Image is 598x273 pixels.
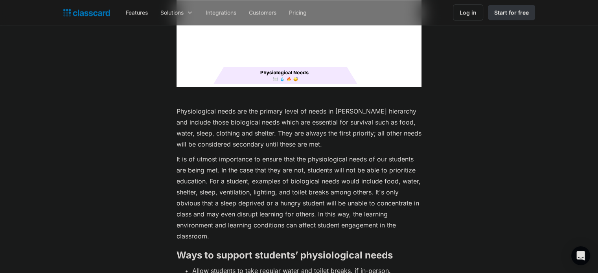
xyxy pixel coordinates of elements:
[283,4,313,21] a: Pricing
[177,249,421,261] h3: Ways to support students’ physiological needs
[154,4,199,21] div: Solutions
[494,8,529,16] div: Start for free
[488,5,535,20] a: Start for free
[177,154,421,242] p: It is of utmost importance to ensure that the physiological needs of our students are being met. ...
[460,8,477,16] div: Log in
[199,4,243,21] a: Integrations
[63,7,110,18] a: home
[571,246,590,265] div: Open Intercom Messenger
[243,4,283,21] a: Customers
[160,8,184,16] div: Solutions
[177,91,421,102] p: ‍
[177,106,421,150] p: Physiological needs are the primary level of needs in [PERSON_NAME] hierarchy and include those b...
[453,4,483,20] a: Log in
[120,4,154,21] a: Features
